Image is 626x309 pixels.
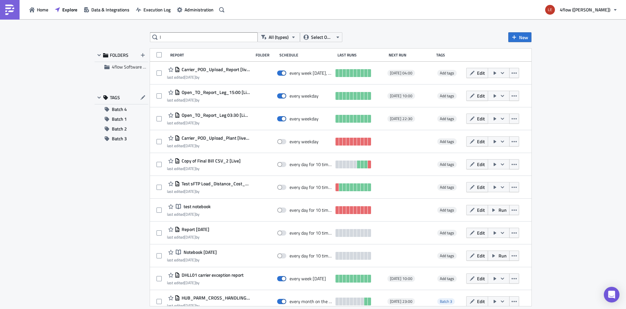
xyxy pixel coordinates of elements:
button: Select Owner [300,32,342,42]
span: FOLDERS [110,52,128,58]
div: last edited by [167,98,250,102]
span: 4flow ([PERSON_NAME]) [560,6,610,13]
span: Edit [477,298,485,305]
div: Open Intercom Messenger [604,287,619,302]
button: Edit [466,159,488,169]
span: Add tags [437,93,457,99]
div: last edited by [167,235,209,239]
span: Carrier_POD_Upload_Plant [live] - SFTP [180,135,250,141]
time: 2025-06-06T14:48:14Z [184,280,196,286]
span: Explore [62,6,77,13]
span: 4flow Software KAM [112,63,152,70]
span: Edit [477,161,485,168]
span: Data & Integrations [91,6,129,13]
div: Schedule [279,53,334,57]
img: Avatar [544,4,556,15]
button: Edit [466,182,488,192]
div: every day for 10 times [290,253,333,259]
div: last edited by [167,303,250,308]
div: Last Runs [337,53,385,57]
span: Add tags [440,253,454,259]
span: Carrier_POD_Upload_Report [live] MON-THU 09:00 - SFTP [180,67,250,72]
span: Edit [477,184,485,191]
button: Administration [174,5,217,15]
img: PushMetrics [5,5,15,15]
div: Folder [256,53,276,57]
div: last edited by [167,212,211,217]
button: Edit [466,114,488,124]
time: 2025-06-23T19:18:38Z [184,97,196,103]
div: every day for 10 times [290,162,333,167]
span: Administration [185,6,214,13]
button: Batch 2 [95,124,148,134]
div: every week on Monday, Thursday [290,70,333,76]
span: Add tags [440,184,454,190]
span: Add tags [440,138,454,145]
time: 2025-06-18T19:03:59Z [184,165,196,172]
span: Batch 1 [112,114,127,124]
span: Add tags [437,138,457,145]
input: Search Reports [150,32,258,42]
span: Edit [477,70,485,76]
div: every weekday [290,93,319,99]
span: Edit [477,207,485,213]
span: [DATE] 22:30 [390,116,412,121]
span: Add tags [440,161,454,167]
span: test notebook [182,204,211,209]
span: Add tags [440,207,454,213]
span: Edit [477,252,485,259]
span: Edit [477,92,485,99]
div: every day for 10 times [290,184,333,190]
div: every weekday [290,139,319,145]
button: All (types) [258,32,300,42]
button: Edit [466,205,488,215]
span: Add tags [440,275,454,282]
button: Edit [466,251,488,261]
button: Home [26,5,52,15]
span: Open_TO_Report_Leg 03:30 [Live] - SFTP [180,112,250,118]
div: every day for 10 times [290,207,333,213]
button: Edit [466,91,488,101]
span: Select Owner [311,34,333,41]
span: Run [499,207,507,213]
time: 2025-06-06T19:52:21Z [184,257,196,263]
div: every day for 10 times [290,230,333,236]
span: New [519,34,528,41]
button: New [508,32,531,42]
button: Execution Log [133,5,174,15]
span: Execution Log [143,6,171,13]
span: [DATE] 04:00 [390,70,412,76]
span: Add tags [437,275,457,282]
div: Tags [436,53,464,57]
span: Add tags [440,93,454,99]
span: Edit [477,115,485,122]
time: 2025-06-23T19:21:48Z [184,74,196,80]
div: every weekday [290,116,319,122]
time: 2025-06-23T19:17:42Z [184,120,196,126]
div: last edited by [167,75,250,80]
div: last edited by [167,166,241,171]
button: Data & Integrations [81,5,133,15]
span: Add tags [440,70,454,76]
span: TAGS [110,95,120,100]
time: 2025-06-10T13:28:15Z [184,188,196,194]
span: Run [499,252,507,259]
span: Batch 3 [112,134,127,144]
span: [DATE] 10:00 [390,276,412,281]
span: Report 2025-06-06 [180,226,209,232]
span: Edit [477,229,485,236]
span: Edit [477,275,485,282]
button: Batch 3 [95,134,148,144]
span: Batch 2 [112,124,127,134]
span: Batch 3 [437,298,455,305]
span: [DATE] 23:00 [390,299,412,304]
button: Edit [466,68,488,78]
time: 2025-06-09T12:34:31Z [184,211,196,217]
div: every week on Wednesday [290,276,326,282]
button: Explore [52,5,81,15]
span: Test sFTP Load_Distance_Cost_sFTP[Live] [180,181,250,187]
